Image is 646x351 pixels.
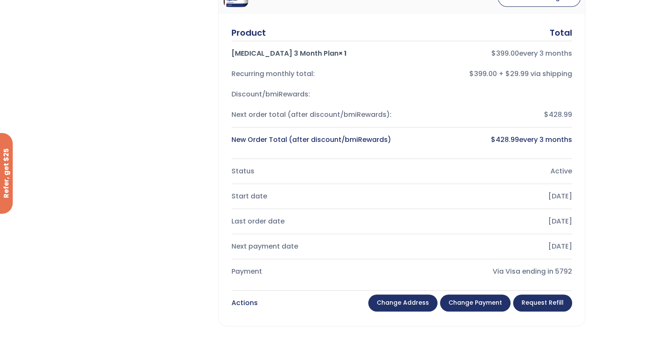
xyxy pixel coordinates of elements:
[368,294,437,311] a: Change address
[231,165,395,177] div: Status
[231,297,258,309] div: Actions
[231,241,395,252] div: Next payment date
[231,215,395,227] div: Last order date
[409,266,572,277] div: Via Visa ending in 5792
[231,190,395,202] div: Start date
[409,165,572,177] div: Active
[409,215,572,227] div: [DATE]
[491,135,519,144] bdi: 428.99
[440,294,511,311] a: Change payment
[491,135,496,144] span: $
[231,266,395,277] div: Payment
[409,48,572,59] div: every 3 months
[409,134,572,146] div: every 3 months
[491,48,519,58] bdi: 399.00
[231,68,395,80] div: Recurring monthly total:
[409,190,572,202] div: [DATE]
[231,134,395,146] div: New Order Total (after discount/bmiRewards)
[231,27,266,39] div: Product
[409,109,572,121] div: $428.99
[339,48,347,58] strong: × 1
[231,48,395,59] div: [MEDICAL_DATA] 3 Month Plan
[491,48,496,58] span: $
[409,68,572,80] div: $399.00 + $29.99 via shipping
[550,27,572,39] div: Total
[409,241,572,252] div: [DATE]
[231,88,395,100] div: Discount/bmiRewards:
[231,109,395,121] div: Next order total (after discount/bmiRewards):
[513,294,572,311] a: Request Refill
